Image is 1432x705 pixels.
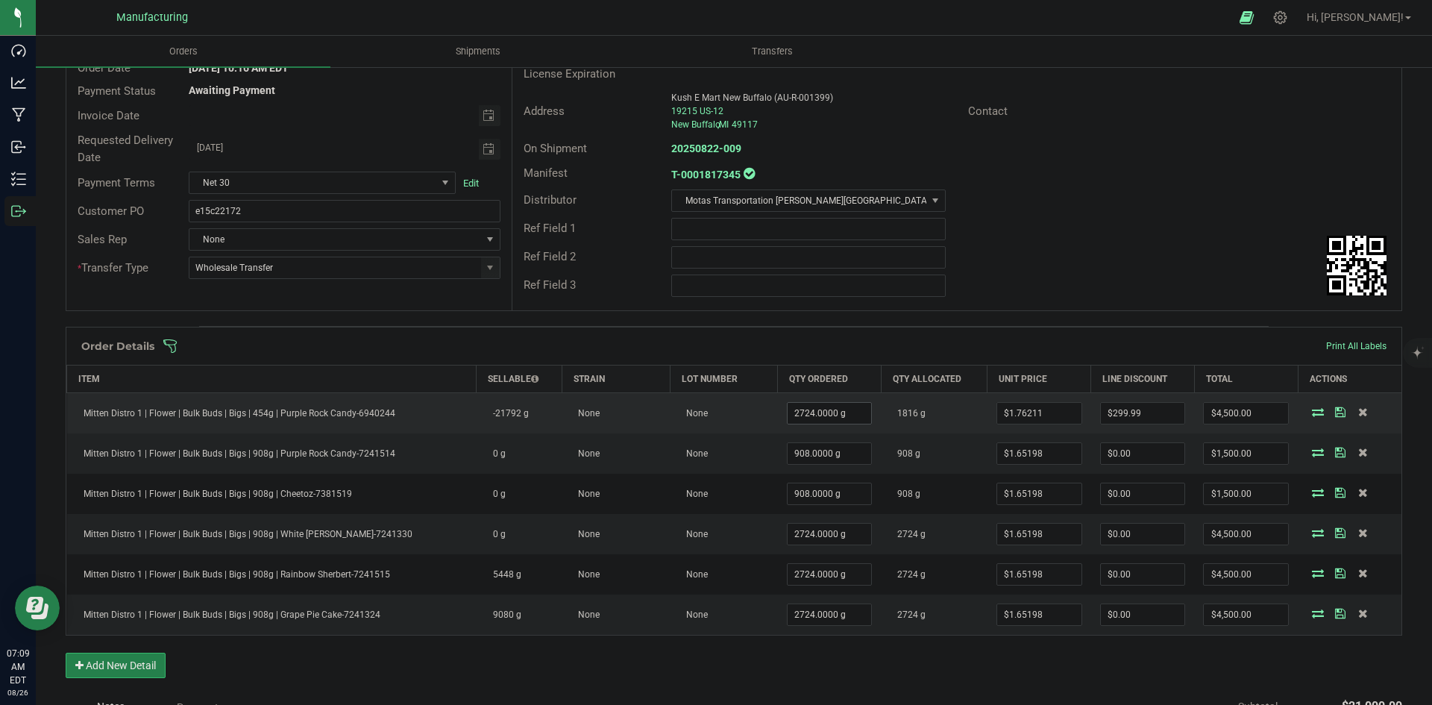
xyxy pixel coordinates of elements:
input: 0 [1204,564,1288,585]
span: Delete Order Detail [1351,568,1374,577]
span: None [679,529,708,539]
inline-svg: Analytics [11,75,26,90]
span: Manufacturing [116,11,188,24]
span: None [571,448,600,459]
inline-svg: Inbound [11,140,26,154]
span: Save Order Detail [1329,568,1351,577]
span: Distributor [524,193,577,207]
input: 0 [1101,403,1185,424]
span: Address [524,104,565,118]
span: Requested Delivery Date [78,134,173,164]
span: Invoice Date [78,109,139,122]
span: 0 g [486,529,506,539]
a: Orders [36,36,330,67]
th: Total [1194,365,1298,392]
span: 5448 g [486,569,521,580]
span: None [189,229,480,250]
span: In Sync [744,166,755,181]
span: Toggle calendar [479,139,500,160]
a: Shipments [330,36,625,67]
span: Contact [968,104,1008,118]
span: 0 g [486,489,506,499]
span: None [571,529,600,539]
span: Customer PO [78,204,144,218]
span: Ref Field 3 [524,278,576,292]
span: 2724 g [890,529,926,539]
p: 07:09 AM EDT [7,647,29,687]
span: Ref Field 2 [524,250,576,263]
input: 0 [997,524,1081,545]
span: Save Order Detail [1329,609,1351,618]
span: 908 g [890,448,920,459]
th: Strain [562,365,670,392]
span: Ref Field 1 [524,222,576,235]
input: 0 [788,564,872,585]
span: Mitten Distro 1 | Flower | Bulk Buds | Bigs | 908g | White [PERSON_NAME]-7241330 [76,529,412,539]
span: New Buffalo [671,119,720,130]
inline-svg: Dashboard [11,43,26,58]
input: 0 [1204,604,1288,625]
span: None [679,489,708,499]
span: Delete Order Detail [1351,528,1374,537]
input: 0 [1204,483,1288,504]
input: 0 [788,604,872,625]
th: Line Discount [1091,365,1195,392]
span: Payment Terms [78,176,155,189]
span: Delete Order Detail [1351,488,1374,497]
span: Orders [149,45,218,58]
input: 0 [1101,604,1185,625]
input: 0 [997,403,1081,424]
input: 0 [1204,403,1288,424]
input: 0 [1101,483,1185,504]
span: License Expiration [524,67,615,81]
inline-svg: Outbound [11,204,26,219]
span: On Shipment [524,142,587,155]
input: 0 [997,604,1081,625]
th: Lot Number [670,365,778,392]
span: Toggle calendar [479,105,500,126]
input: 0 [997,564,1081,585]
strong: Awaiting Payment [189,84,275,96]
span: Save Order Detail [1329,528,1351,537]
th: Sellable [477,365,562,392]
span: None [679,569,708,580]
th: Qty Allocated [881,365,987,392]
span: Order Date [78,61,131,75]
th: Unit Price [987,365,1091,392]
span: None [679,448,708,459]
input: 0 [788,443,872,464]
span: Mitten Distro 1 | Flower | Bulk Buds | Bigs | 908g | Purple Rock Candy-7241514 [76,448,395,459]
span: None [571,610,600,620]
qrcode: 00005858 [1327,236,1387,295]
span: -21792 g [486,408,529,419]
strong: [DATE] 10:16 AM EDT [189,62,289,74]
span: Delete Order Detail [1351,407,1374,416]
span: Net 30 [189,172,436,193]
span: Manifest [524,166,568,180]
input: 0 [1101,564,1185,585]
span: 0 g [486,448,506,459]
button: Add New Detail [66,653,166,678]
span: Kush E Mart New Buffalo (AU-R-001399) [671,93,833,103]
th: Actions [1298,365,1401,392]
span: Hi, [PERSON_NAME]! [1307,11,1404,23]
span: 1816 g [890,408,926,419]
a: Edit [463,178,479,189]
span: Save Order Detail [1329,448,1351,457]
input: 0 [1204,524,1288,545]
span: None [571,569,600,580]
input: 0 [997,483,1081,504]
input: 0 [788,483,872,504]
span: Delete Order Detail [1351,448,1374,457]
a: T-0001817345 [671,169,741,181]
a: 20250822-009 [671,142,741,154]
span: Transfers [732,45,813,58]
a: Transfers [625,36,920,67]
span: None [679,408,708,419]
span: , [717,119,719,130]
span: Mitten Distro 1 | Flower | Bulk Buds | Bigs | 454g | Purple Rock Candy-6940244 [76,408,395,419]
span: Payment Status [78,84,156,98]
span: Mitten Distro 1 | Flower | Bulk Buds | Bigs | 908g | Grape Pie Cake-7241324 [76,610,380,620]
